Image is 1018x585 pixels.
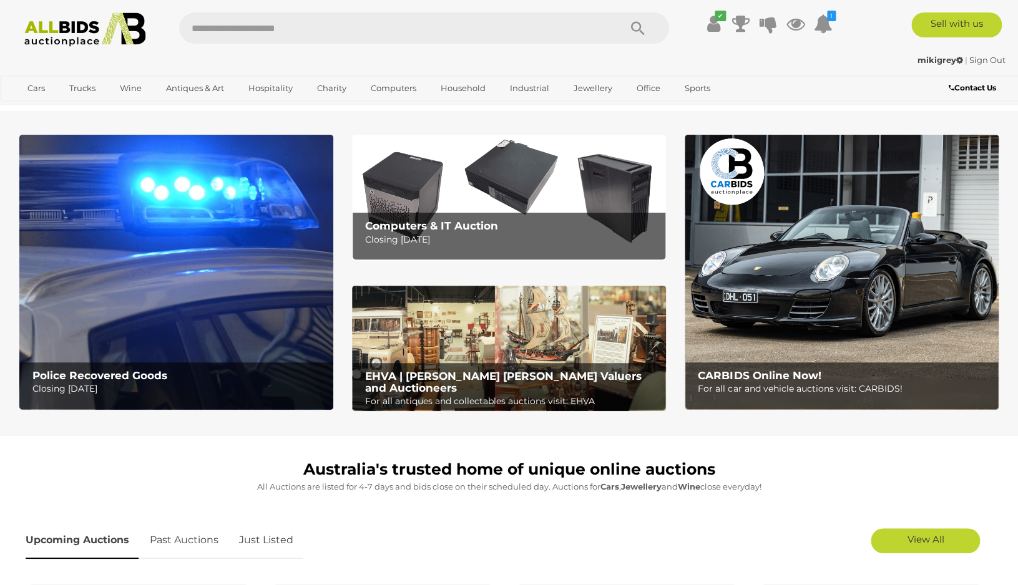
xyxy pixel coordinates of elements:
[685,135,999,410] a: CARBIDS Online Now! CARBIDS Online Now! For all car and vehicle auctions visit: CARBIDS!
[502,78,557,99] a: Industrial
[19,135,333,410] a: Police Recovered Goods Police Recovered Goods Closing [DATE]
[969,55,1006,65] a: Sign Out
[965,55,967,65] span: |
[918,55,965,65] a: mikigrey
[907,533,944,545] span: View All
[363,78,424,99] a: Computers
[704,12,723,35] a: ✔
[32,381,326,397] p: Closing [DATE]
[948,83,996,92] b: Contact Us
[19,135,333,410] img: Police Recovered Goods
[814,12,833,35] a: 1
[26,522,139,559] a: Upcoming Auctions
[26,480,993,494] p: All Auctions are listed for 4-7 days and bids close on their scheduled day. Auctions for , and cl...
[230,522,303,559] a: Just Listed
[565,78,620,99] a: Jewellery
[365,232,659,248] p: Closing [DATE]
[678,481,700,491] strong: Wine
[19,99,124,119] a: [GEOGRAPHIC_DATA]
[948,81,999,95] a: Contact Us
[911,12,1002,37] a: Sell with us
[61,78,104,99] a: Trucks
[715,11,726,21] i: ✔
[677,78,718,99] a: Sports
[685,135,999,410] img: CARBIDS Online Now!
[309,78,355,99] a: Charity
[158,78,232,99] a: Antiques & Art
[352,135,666,260] a: Computers & IT Auction Computers & IT Auction Closing [DATE]
[17,12,153,47] img: Allbids.com.au
[621,481,662,491] strong: Jewellery
[871,528,980,553] a: View All
[365,220,498,232] b: Computers & IT Auction
[32,369,167,382] b: Police Recovered Goods
[698,381,992,397] p: For all car and vehicle auctions visit: CARBIDS!
[600,481,619,491] strong: Cars
[918,55,963,65] strong: mikigrey
[365,394,659,409] p: For all antiques and collectables auctions visit: EHVA
[140,522,228,559] a: Past Auctions
[827,11,836,21] i: 1
[352,286,666,412] a: EHVA | Evans Hastings Valuers and Auctioneers EHVA | [PERSON_NAME] [PERSON_NAME] Valuers and Auct...
[352,286,666,412] img: EHVA | Evans Hastings Valuers and Auctioneers
[698,369,821,382] b: CARBIDS Online Now!
[433,78,494,99] a: Household
[352,135,666,260] img: Computers & IT Auction
[240,78,301,99] a: Hospitality
[112,78,150,99] a: Wine
[19,78,53,99] a: Cars
[365,370,642,394] b: EHVA | [PERSON_NAME] [PERSON_NAME] Valuers and Auctioneers
[629,78,668,99] a: Office
[607,12,669,44] button: Search
[26,461,993,478] h1: Australia's trusted home of unique online auctions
